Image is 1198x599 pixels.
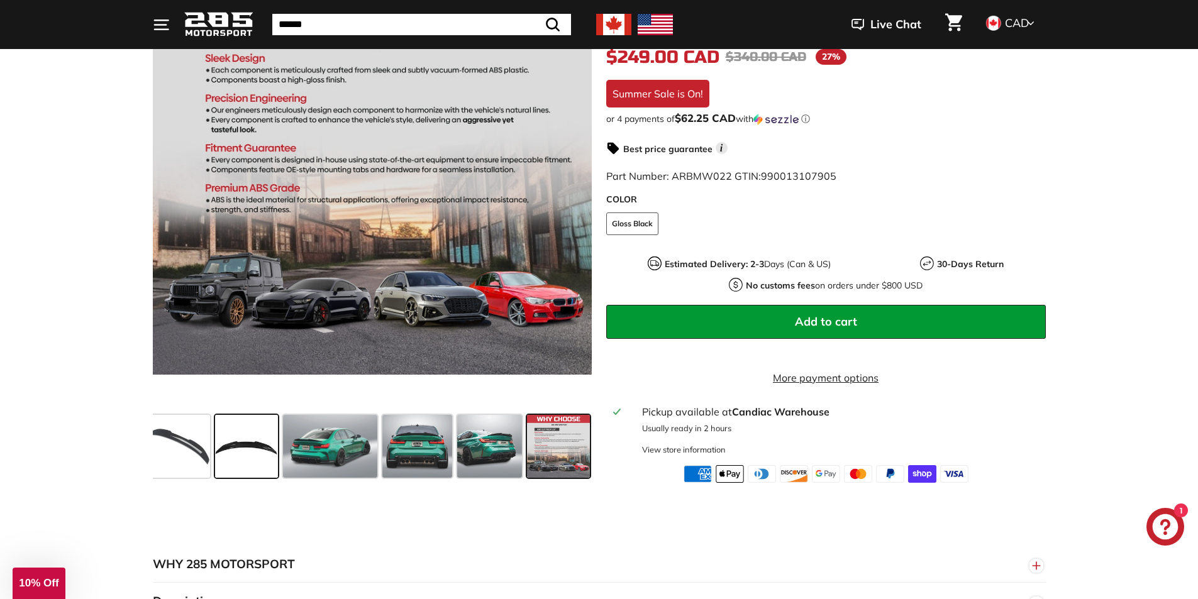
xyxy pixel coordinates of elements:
button: WHY 285 MOTORSPORT [153,546,1046,583]
div: View store information [642,443,726,455]
span: $249.00 CAD [606,46,719,67]
img: master [844,465,872,483]
p: Days (Can & US) [665,257,831,270]
img: google_pay [812,465,840,483]
div: Summer Sale is On! [606,79,709,107]
inbox-online-store-chat: Shopify online store chat [1143,508,1188,549]
a: Cart [938,3,970,46]
img: apple_pay [716,465,744,483]
img: american_express [684,465,712,483]
strong: No customs fees [746,279,815,290]
span: Add to cart [795,314,857,328]
a: More payment options [606,370,1046,385]
img: discover [780,465,808,483]
span: CAD [1005,16,1029,30]
p: on orders under $800 USD [746,278,923,292]
div: or 4 payments of with [606,112,1046,124]
strong: Estimated Delivery: 2-3 [665,258,764,269]
span: $340.00 CAD [726,48,806,64]
span: 990013107905 [761,169,836,182]
button: Add to cart [606,304,1046,338]
strong: Candiac Warehouse [732,405,829,417]
strong: 30-Days Return [937,258,1004,269]
strong: Best price guarantee [623,143,713,154]
button: Live Chat [835,9,938,40]
img: visa [940,465,968,483]
span: Live Chat [870,16,921,33]
p: Usually ready in 2 hours [642,422,1038,434]
span: 10% Off [19,577,58,589]
img: diners_club [748,465,776,483]
div: 10% Off [13,568,65,599]
input: Search [272,14,571,35]
span: Part Number: ARBMW022 GTIN: [606,169,836,182]
span: $62.25 CAD [675,111,736,124]
div: Pickup available at [642,404,1038,419]
div: or 4 payments of$62.25 CADwithSezzle Click to learn more about Sezzle [606,112,1046,124]
img: paypal [876,465,904,483]
img: shopify_pay [908,465,936,483]
img: Logo_285_Motorsport_areodynamics_components [184,10,253,40]
img: Sezzle [753,113,799,124]
label: COLOR [606,192,1046,206]
span: i [716,142,728,154]
span: 27% [816,49,846,65]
